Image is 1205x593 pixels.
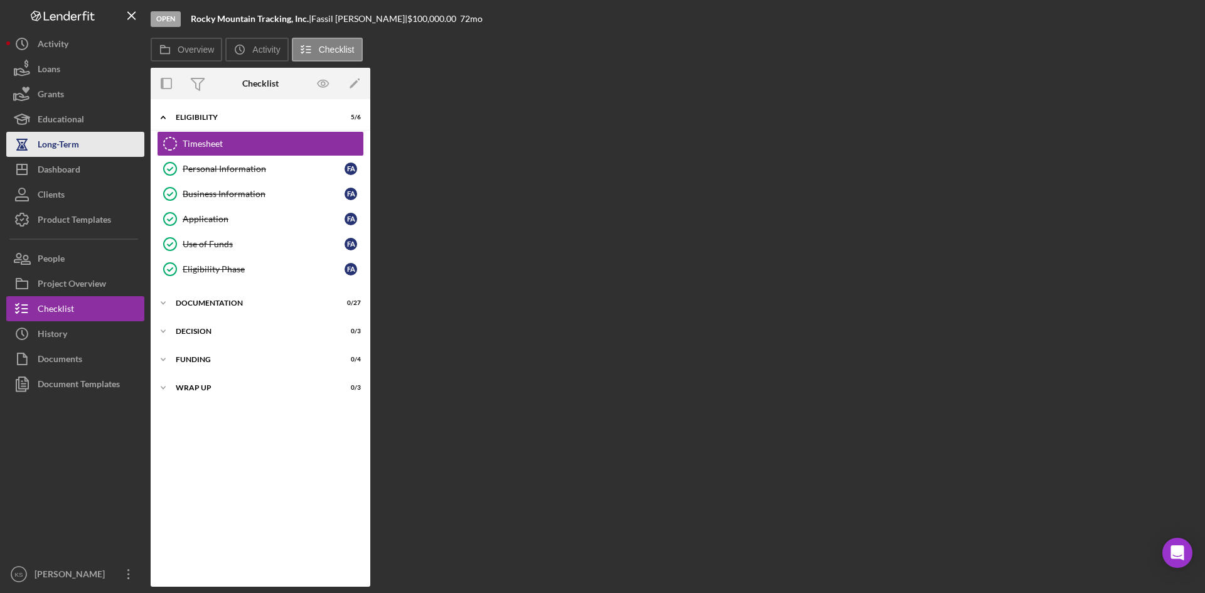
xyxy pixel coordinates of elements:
[176,356,329,363] div: Funding
[242,78,279,88] div: Checklist
[38,246,65,274] div: People
[183,264,345,274] div: Eligibility Phase
[38,56,60,85] div: Loans
[6,562,144,587] button: KS[PERSON_NAME]
[157,156,364,181] a: Personal InformationFA
[38,346,82,375] div: Documents
[1162,538,1192,568] div: Open Intercom Messenger
[292,38,363,61] button: Checklist
[157,232,364,257] a: Use of FundsFA
[151,11,181,27] div: Open
[183,239,345,249] div: Use of Funds
[38,271,106,299] div: Project Overview
[176,299,329,307] div: Documentation
[15,571,23,578] text: KS
[183,164,345,174] div: Personal Information
[151,38,222,61] button: Overview
[157,181,364,206] a: Business InformationFA
[6,371,144,397] button: Document Templates
[176,114,329,121] div: Eligibility
[176,328,329,335] div: Decision
[6,157,144,182] button: Dashboard
[176,384,329,392] div: Wrap up
[6,271,144,296] button: Project Overview
[345,188,357,200] div: F A
[6,107,144,132] button: Educational
[338,356,361,363] div: 0 / 4
[6,56,144,82] button: Loans
[338,328,361,335] div: 0 / 3
[338,114,361,121] div: 5 / 6
[183,214,345,224] div: Application
[338,299,361,307] div: 0 / 27
[157,257,364,282] a: Eligibility PhaseFA
[311,14,407,24] div: Fassil [PERSON_NAME] |
[252,45,280,55] label: Activity
[6,132,144,157] button: Long-Term
[6,82,144,107] button: Grants
[225,38,288,61] button: Activity
[183,189,345,199] div: Business Information
[345,238,357,250] div: F A
[6,31,144,56] button: Activity
[38,107,84,135] div: Educational
[38,182,65,210] div: Clients
[157,131,364,156] a: Timesheet
[38,371,120,400] div: Document Templates
[157,206,364,232] a: ApplicationFA
[38,132,79,160] div: Long-Term
[319,45,355,55] label: Checklist
[6,321,144,346] button: History
[345,163,357,175] div: F A
[338,384,361,392] div: 0 / 3
[38,207,111,235] div: Product Templates
[38,296,74,324] div: Checklist
[345,213,357,225] div: F A
[460,14,483,24] div: 72 mo
[6,346,144,371] button: Documents
[6,182,144,207] button: Clients
[191,14,311,24] div: |
[178,45,214,55] label: Overview
[31,562,113,590] div: [PERSON_NAME]
[38,157,80,185] div: Dashboard
[183,139,363,149] div: Timesheet
[345,263,357,275] div: F A
[38,31,68,60] div: Activity
[6,296,144,321] button: Checklist
[6,207,144,232] button: Product Templates
[38,321,67,350] div: History
[407,14,460,24] div: $100,000.00
[38,82,64,110] div: Grants
[191,13,309,24] b: Rocky Mountain Tracking, Inc.
[6,246,144,271] button: People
